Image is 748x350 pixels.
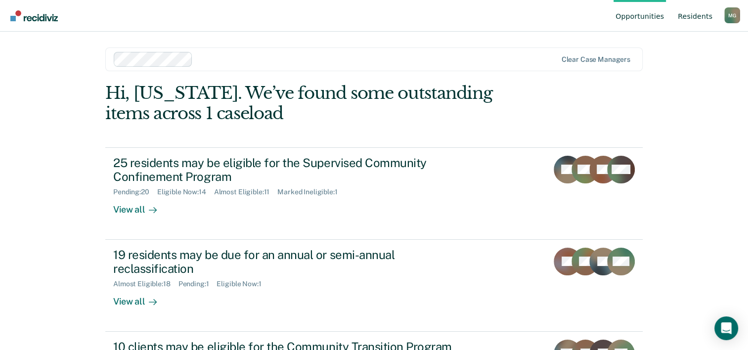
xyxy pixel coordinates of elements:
[351,217,397,225] div: Loading data...
[724,7,740,23] button: Profile dropdown button
[10,10,58,21] img: Recidiviz
[714,316,738,340] div: Open Intercom Messenger
[724,7,740,23] div: M G
[562,55,630,64] div: Clear case managers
